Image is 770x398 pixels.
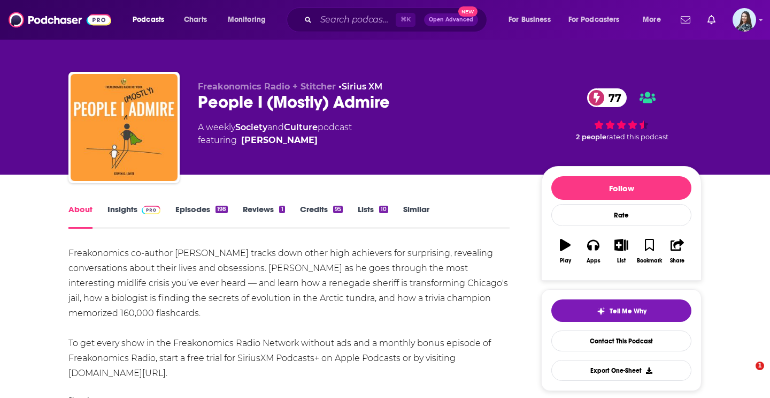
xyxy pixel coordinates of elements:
[635,232,663,271] button: Bookmark
[198,121,352,147] div: A weekly podcast
[125,11,178,28] button: open menu
[635,11,674,28] button: open menu
[403,204,429,229] a: Similar
[551,299,691,322] button: tell me why sparkleTell Me Why
[551,331,691,351] a: Contact This Podcast
[756,362,764,370] span: 1
[358,204,388,229] a: Lists10
[142,206,160,214] img: Podchaser Pro
[458,6,478,17] span: New
[551,360,691,381] button: Export One-Sheet
[215,206,228,213] div: 198
[220,11,280,28] button: open menu
[177,11,213,28] a: Charts
[284,122,318,132] a: Culture
[68,204,93,229] a: About
[243,204,284,229] a: Reviews1
[733,8,756,32] span: Logged in as brookefortierpr
[184,12,207,27] span: Charts
[379,206,388,213] div: 10
[703,11,720,29] a: Show notifications dropdown
[576,133,606,141] span: 2 people
[501,11,564,28] button: open menu
[71,74,178,181] img: People I (Mostly) Admire
[133,12,164,27] span: Podcasts
[338,81,382,92] span: •
[68,246,510,381] div: Freakonomics co-author [PERSON_NAME] tracks down other high achievers for surprising, revealing c...
[676,11,695,29] a: Show notifications dropdown
[267,122,284,132] span: and
[734,362,759,387] iframe: Intercom live chat
[175,204,228,229] a: Episodes198
[297,7,497,32] div: Search podcasts, credits, & more...
[551,176,691,200] button: Follow
[333,206,343,213] div: 95
[241,134,318,147] a: Steve Levitt
[733,8,756,32] img: User Profile
[198,81,336,92] span: Freakonomics Radio + Stitcher
[643,12,661,27] span: More
[617,258,626,264] div: List
[568,12,620,27] span: For Podcasters
[342,81,382,92] a: Sirius XM
[424,13,478,26] button: Open AdvancedNew
[396,13,415,27] span: ⌘ K
[551,232,579,271] button: Play
[429,17,473,22] span: Open Advanced
[316,11,396,28] input: Search podcasts, credits, & more...
[107,204,160,229] a: InsightsPodchaser Pro
[235,122,267,132] a: Society
[551,204,691,226] div: Rate
[637,258,662,264] div: Bookmark
[733,8,756,32] button: Show profile menu
[561,11,635,28] button: open menu
[228,12,266,27] span: Monitoring
[597,307,605,316] img: tell me why sparkle
[279,206,284,213] div: 1
[587,258,600,264] div: Apps
[541,81,702,148] div: 77 2 peoplerated this podcast
[9,10,111,30] img: Podchaser - Follow, Share and Rate Podcasts
[198,134,352,147] span: featuring
[607,232,635,271] button: List
[560,258,571,264] div: Play
[509,12,551,27] span: For Business
[610,307,646,316] span: Tell Me Why
[579,232,607,271] button: Apps
[300,204,343,229] a: Credits95
[670,258,684,264] div: Share
[587,88,627,107] a: 77
[606,133,668,141] span: rated this podcast
[598,88,627,107] span: 77
[664,232,691,271] button: Share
